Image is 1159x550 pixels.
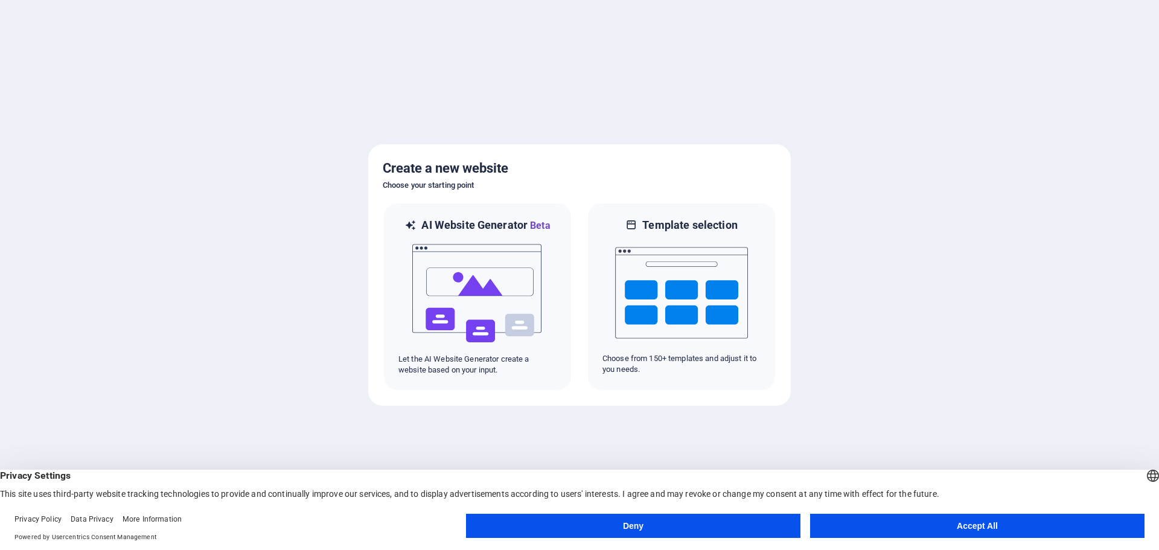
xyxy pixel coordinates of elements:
[528,220,551,231] span: Beta
[383,178,776,193] h6: Choose your starting point
[398,354,557,376] p: Let the AI Website Generator create a website based on your input.
[642,218,737,232] h6: Template selection
[383,159,776,178] h5: Create a new website
[383,202,572,391] div: AI Website GeneratorBetaaiLet the AI Website Generator create a website based on your input.
[602,353,761,375] p: Choose from 150+ templates and adjust it to you needs.
[587,202,776,391] div: Template selectionChoose from 150+ templates and adjust it to you needs.
[421,218,550,233] h6: AI Website Generator
[411,233,544,354] img: ai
